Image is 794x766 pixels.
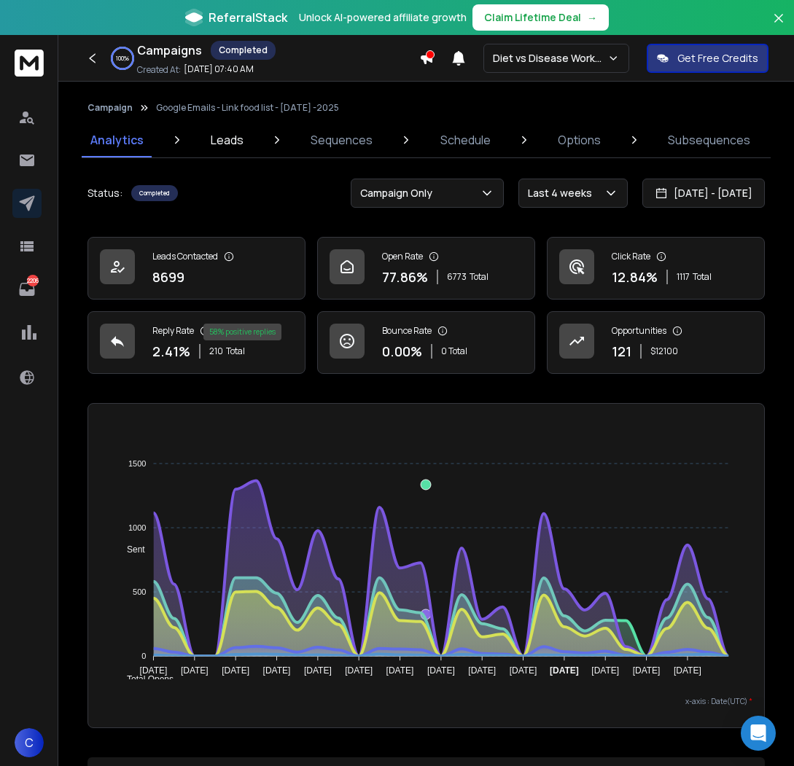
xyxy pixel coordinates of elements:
[677,271,690,283] span: 1117
[27,275,39,286] p: 2206
[447,271,467,283] span: 6773
[382,251,423,262] p: Open Rate
[142,652,147,660] tspan: 0
[528,186,598,200] p: Last 4 weeks
[152,267,184,287] p: 8699
[317,311,535,374] a: Bounce Rate0.00%0 Total
[550,665,579,676] tspan: [DATE]
[82,122,152,157] a: Analytics
[137,42,202,59] h1: Campaigns
[87,311,305,374] a: Reply Rate2.41%210Total58% positive replies
[317,237,535,300] a: Open Rate77.86%6773Total
[549,122,610,157] a: Options
[741,716,776,751] div: Open Intercom Messenger
[87,237,305,300] a: Leads Contacted8699
[137,64,181,76] p: Created At:
[612,251,650,262] p: Click Rate
[152,251,218,262] p: Leads Contacted
[87,186,122,200] p: Status:
[510,665,537,676] tspan: [DATE]
[612,325,666,337] p: Opportunities
[152,325,194,337] p: Reply Rate
[263,665,291,676] tspan: [DATE]
[427,665,455,676] tspan: [DATE]
[133,587,146,596] tspan: 500
[382,325,432,337] p: Bounce Rate
[311,131,373,149] p: Sequences
[209,345,223,357] span: 210
[612,341,631,361] p: 121
[116,544,145,555] span: Sent
[226,345,245,357] span: Total
[592,665,620,676] tspan: [DATE]
[15,728,44,757] button: C
[382,267,428,287] p: 77.86 %
[547,237,765,300] a: Click Rate12.84%1117Total
[128,459,146,468] tspan: 1500
[184,63,254,75] p: [DATE] 07:40 AM
[152,341,190,361] p: 2.41 %
[668,131,750,149] p: Subsequences
[432,122,499,157] a: Schedule
[470,271,489,283] span: Total
[650,345,678,357] p: $ 12100
[441,345,467,357] p: 0 Total
[131,185,178,201] div: Completed
[769,9,788,44] button: Close banner
[202,122,252,157] a: Leads
[469,665,497,676] tspan: [DATE]
[674,665,701,676] tspan: [DATE]
[642,179,765,208] button: [DATE] - [DATE]
[647,44,768,73] button: Get Free Credits
[677,51,758,66] p: Get Free Credits
[203,324,281,340] div: 58 % positive replies
[302,122,381,157] a: Sequences
[100,696,752,707] p: x-axis : Date(UTC)
[547,311,765,374] a: Opportunities121$12100
[612,267,658,287] p: 12.84 %
[211,131,244,149] p: Leads
[209,9,287,26] span: ReferralStack
[633,665,661,676] tspan: [DATE]
[211,41,276,60] div: Completed
[304,665,332,676] tspan: [DATE]
[90,131,144,149] p: Analytics
[140,665,168,676] tspan: [DATE]
[693,271,712,283] span: Total
[558,131,601,149] p: Options
[386,665,414,676] tspan: [DATE]
[346,665,373,676] tspan: [DATE]
[222,665,250,676] tspan: [DATE]
[299,10,467,25] p: Unlock AI-powered affiliate growth
[472,4,609,31] button: Claim Lifetime Deal→
[587,10,597,25] span: →
[659,122,759,157] a: Subsequences
[116,54,129,63] p: 100 %
[181,665,209,676] tspan: [DATE]
[440,131,491,149] p: Schedule
[128,523,146,532] tspan: 1000
[156,102,339,114] p: Google Emails - Link food list - [DATE] -2025
[116,674,174,684] span: Total Opens
[87,102,133,114] button: Campaign
[12,275,42,304] a: 2206
[360,186,438,200] p: Campaign Only
[382,341,422,361] p: 0.00 %
[493,51,607,66] p: Diet vs Disease Workspace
